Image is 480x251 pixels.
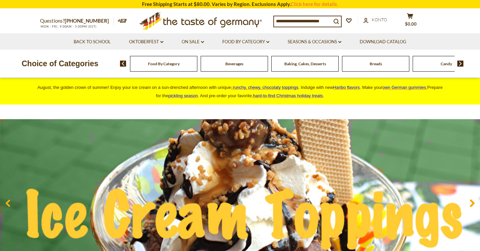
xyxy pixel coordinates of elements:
a: Click here for details. [291,1,338,7]
span: August, the golden crown of summer! Enjoy your ice cream on a sun-drenched afternoon with unique ... [37,85,443,98]
span: $0.00 [405,21,417,27]
span: own German gummies [382,85,426,90]
a: hard-to-find Christmas holiday treats [253,93,323,98]
a: Haribo flavors [333,85,360,90]
a: Back to School [74,38,111,46]
p: Questions? [40,17,114,25]
button: $0.00 [400,13,420,30]
span: runchy, chewy, chocolaty toppings [233,85,298,90]
a: Konto [363,16,387,24]
span: MON - FRI, 9:00AM - 5:00PM (EST) [40,25,97,28]
a: Candy [441,61,452,66]
a: Oktoberfest [129,38,163,46]
a: Seasons & Occasions [288,38,341,46]
span: Konto [372,17,387,22]
img: previous arrow [120,61,126,67]
a: On Sale [182,38,204,46]
a: Beverages [225,61,243,66]
a: Food By Category [148,61,180,66]
span: . [253,93,324,98]
img: next arrow [457,61,464,67]
a: Breads [370,61,382,66]
a: [PHONE_NUMBER] [65,18,109,24]
a: Download Catalog [360,38,406,46]
a: Food By Category [222,38,269,46]
a: own German gummies. [382,85,427,90]
a: pickling season [168,93,198,98]
a: Baking, Cakes, Desserts [284,61,326,66]
a: crunchy, chewy, chocolaty toppings [231,85,298,90]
